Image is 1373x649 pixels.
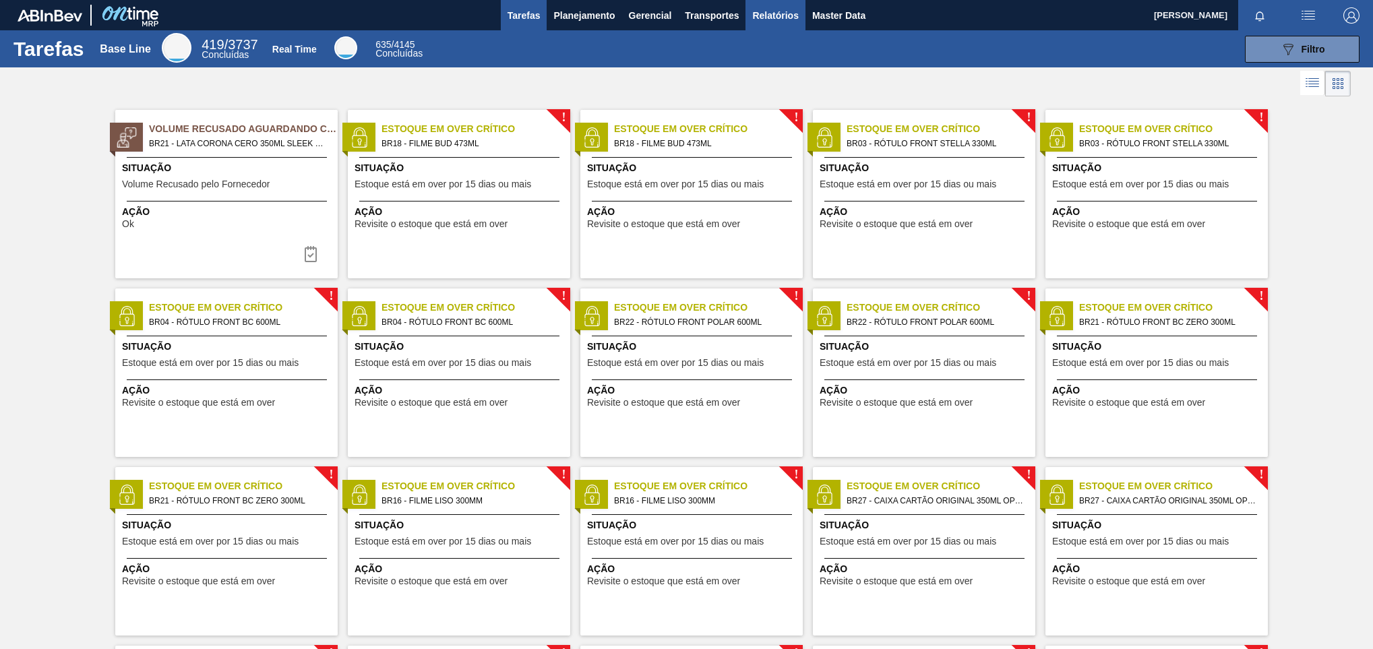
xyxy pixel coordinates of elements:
span: Estoque está em over por 15 dias ou mais [587,179,764,189]
span: Relatórios [752,7,798,24]
span: Situação [355,161,567,175]
div: Real Time [272,44,317,55]
span: 419 [202,37,224,52]
span: Estoque em Over Crítico [382,479,570,493]
span: Ação [587,205,799,219]
span: Estoque em Over Crítico [149,301,338,315]
span: Ação [1052,562,1264,576]
img: TNhmsLtSVTkK8tSr43FrP2fwEKptu5GPRR3wAAAABJRU5ErkJggg== [18,9,82,22]
span: ! [561,291,566,301]
span: Estoque em Over Crítico [847,122,1035,136]
span: Situação [1052,518,1264,532]
span: Filtro [1302,44,1325,55]
img: status [814,485,834,505]
img: status [1047,485,1067,505]
span: Planejamento [553,7,615,24]
span: BR04 - RÓTULO FRONT BC 600ML [149,315,327,330]
span: Gerencial [629,7,672,24]
span: Situação [820,518,1032,532]
img: status [1047,127,1067,148]
span: BR16 - FILME LISO 300MM [614,493,792,508]
span: ! [1259,470,1263,480]
span: Ação [587,562,799,576]
span: BR21 - LATA CORONA CERO 350ML SLEEK Volume - 624882 [149,136,327,151]
span: Estoque está em over por 15 dias ou mais [820,536,996,547]
span: Ação [355,383,567,398]
img: status [349,306,369,326]
span: Revisite o estoque que está em over [355,576,508,586]
img: status [349,485,369,505]
span: Concluídas [202,49,249,60]
span: Estoque em Over Crítico [614,479,803,493]
img: status [117,485,137,505]
span: BR18 - FILME BUD 473ML [382,136,559,151]
span: Revisite o estoque que está em over [355,219,508,229]
span: Ação [1052,383,1264,398]
span: ! [794,470,798,480]
span: Revisite o estoque que está em over [820,576,973,586]
span: ! [794,113,798,123]
span: Revisite o estoque que está em over [587,398,740,408]
div: Completar tarefa: 30192025 [295,241,327,268]
span: ! [329,291,333,301]
span: ! [1027,291,1031,301]
div: Real Time [334,36,357,59]
button: icon-task-complete [295,241,327,268]
h1: Tarefas [13,41,84,57]
span: Estoque está em over por 15 dias ou mais [1052,358,1229,368]
span: Situação [820,340,1032,354]
span: Revisite o estoque que está em over [122,576,275,586]
span: Situação [355,518,567,532]
span: Transportes [685,7,739,24]
span: BR04 - RÓTULO FRONT BC 600ML [382,315,559,330]
span: ! [561,470,566,480]
span: BR18 - FILME BUD 473ML [614,136,792,151]
img: status [582,306,602,326]
span: Estoque em Over Crítico [382,122,570,136]
span: Estoque está em over por 15 dias ou mais [122,536,299,547]
span: / 4145 [375,39,415,50]
span: Situação [1052,161,1264,175]
span: Revisite o estoque que está em over [1052,398,1205,408]
span: BR21 - RÓTULO FRONT BC ZERO 300ML [149,493,327,508]
span: Estoque está em over por 15 dias ou mais [820,358,996,368]
div: Real Time [375,40,423,58]
span: ! [329,470,333,480]
span: ! [1027,113,1031,123]
div: Visão em Cards [1325,71,1351,96]
span: Revisite o estoque que está em over [820,398,973,408]
span: BR22 - RÓTULO FRONT POLAR 600ML [847,315,1025,330]
span: ! [1027,470,1031,480]
span: Ação [587,383,799,398]
span: Tarefas [508,7,541,24]
span: Estoque está em over por 15 dias ou mais [820,179,996,189]
span: Ação [1052,205,1264,219]
span: Volume Recusado Aguardando Ciência [149,122,338,136]
span: Revisite o estoque que está em over [820,219,973,229]
span: Revisite o estoque que está em over [587,219,740,229]
span: BR03 - RÓTULO FRONT STELLA 330ML [1079,136,1257,151]
span: Estoque em Over Crítico [149,479,338,493]
span: Situação [122,161,334,175]
span: Ação [355,562,567,576]
span: Ação [820,205,1032,219]
img: status [582,485,602,505]
span: BR16 - FILME LISO 300MM [382,493,559,508]
span: Estoque está em over por 15 dias ou mais [587,358,764,368]
span: Volume Recusado pelo Fornecedor [122,179,270,189]
span: Ação [820,562,1032,576]
div: Base Line [202,39,257,59]
span: ! [561,113,566,123]
span: Estoque está em over por 15 dias ou mais [1052,179,1229,189]
span: ! [1259,291,1263,301]
span: Revisite o estoque que está em over [1052,219,1205,229]
span: Situação [820,161,1032,175]
img: icon-task-complete [303,246,319,262]
span: Master Data [812,7,865,24]
span: Estoque está em over por 15 dias ou mais [355,358,531,368]
img: status [1047,306,1067,326]
span: Estoque está em over por 15 dias ou mais [355,536,531,547]
span: 635 [375,39,391,50]
span: Ação [355,205,567,219]
span: Estoque está em over por 15 dias ou mais [587,536,764,547]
